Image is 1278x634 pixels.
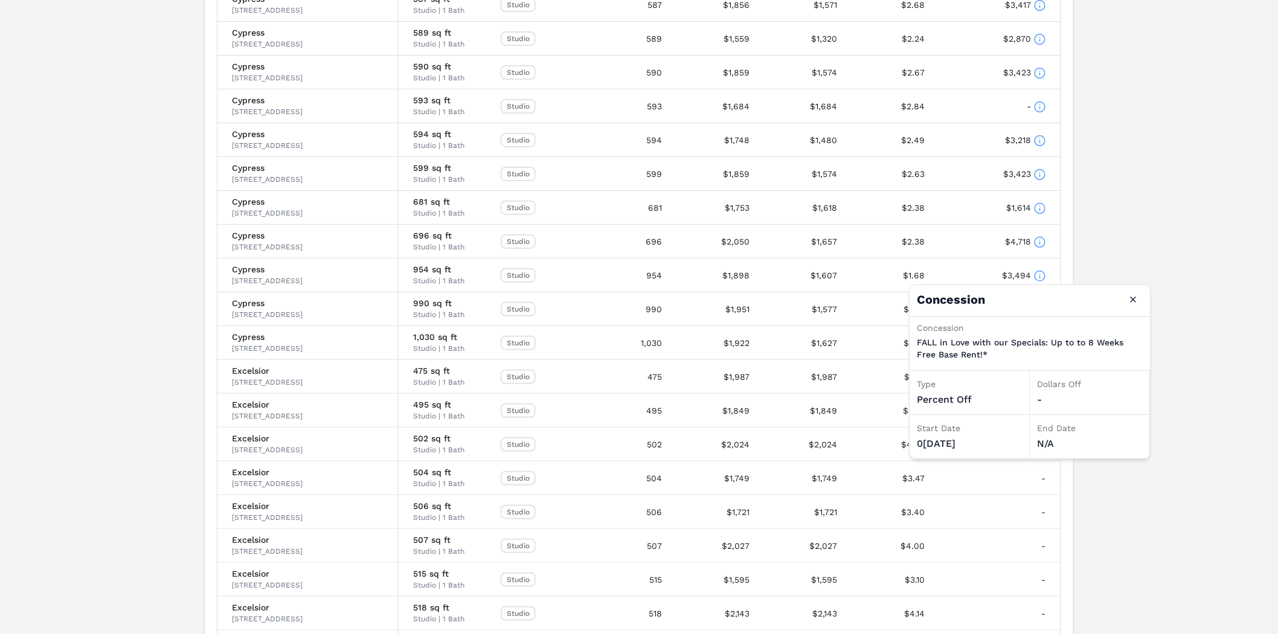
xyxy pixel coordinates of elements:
div: [STREET_ADDRESS] [232,479,384,488]
div: Studio [501,234,536,249]
div: - [954,90,1046,123]
div: 475 [589,360,676,393]
div: Studio | 1 Bath [413,276,472,286]
div: $1.68 [852,258,940,292]
div: $1,922 [676,326,764,359]
div: 515 [589,563,676,596]
span: Cypress [232,28,384,37]
div: Type [917,378,1023,390]
div: - [954,563,1046,597]
div: $1,574 [764,56,852,89]
div: Dollars Off [1038,378,1143,390]
div: 504 [589,461,676,495]
span: 681 sq ft [413,197,472,206]
div: Studio | 1 Bath [413,344,472,353]
div: Studio | 1 Bath [413,411,472,421]
span: 589 sq ft [413,28,472,37]
div: 507 [589,529,676,562]
span: 599 sq ft [413,164,472,172]
div: 502 [589,427,676,461]
div: 990 [589,292,676,325]
div: $1,595 [676,563,764,596]
div: $4.14 [852,597,940,630]
div: $2,027 [676,529,764,562]
div: $3.10 [852,563,940,596]
div: 681 [589,191,676,224]
span: 518 sq ft [413,603,472,612]
div: [STREET_ADDRESS] [232,580,384,590]
div: $4.03 [852,427,940,461]
div: $1,987 [676,360,764,393]
span: Excelsior [232,400,384,409]
span: Cypress [232,333,384,341]
div: N/A [1038,437,1143,451]
div: $1,618 [764,191,852,224]
div: $1,607 [764,258,852,292]
div: $1,898 [676,258,764,292]
div: - [954,530,1046,563]
span: Excelsior [232,569,384,578]
div: $3.74 [852,394,940,427]
div: 589 [589,22,676,55]
div: - [954,462,1046,495]
div: $3,218 [954,124,1046,157]
div: $3.47 [852,461,940,495]
div: $2.38 [852,191,940,224]
div: Studio [501,268,536,283]
div: Studio [501,336,536,350]
span: Cypress [232,96,384,104]
div: $2.67 [852,56,940,89]
span: 506 sq ft [413,502,472,510]
h4: Concession [910,285,1151,316]
div: $2.24 [852,22,940,55]
span: 475 sq ft [413,367,472,375]
div: $1,859 [676,157,764,190]
div: Studio [501,437,536,452]
div: 593 [589,89,676,123]
div: $2,050 [676,225,764,258]
div: [STREET_ADDRESS] [232,546,384,556]
span: 590 sq ft [413,62,472,71]
div: Studio [501,403,536,418]
div: $1,577 [764,292,852,325]
div: [STREET_ADDRESS] [232,276,384,286]
div: Studio [501,167,536,181]
div: Studio | 1 Bath [413,175,472,184]
div: Studio | 1 Bath [413,377,472,387]
div: [STREET_ADDRESS] [232,39,384,49]
div: Studio [501,471,536,485]
span: 593 sq ft [413,96,472,104]
span: Cypress [232,299,384,307]
div: $2,027 [764,529,852,562]
div: $3,423 [954,158,1046,191]
div: $1,657 [764,225,852,258]
div: [STREET_ADDRESS] [232,614,384,624]
div: $1,684 [676,89,764,123]
div: $4,718 [954,225,1046,258]
div: 599 [589,157,676,190]
div: Studio [501,606,536,621]
span: Excelsior [232,367,384,375]
div: 590 [589,56,676,89]
div: $4.00 [852,529,940,562]
div: Studio | 1 Bath [413,546,472,556]
div: Studio | 1 Bath [413,614,472,624]
div: [STREET_ADDRESS] [232,175,384,184]
div: $3.40 [852,495,940,528]
div: [STREET_ADDRESS] [232,73,384,83]
div: [STREET_ADDRESS] [232,5,384,15]
div: $2,870 [954,22,1046,56]
div: Studio [501,65,536,80]
div: $1,559 [676,22,764,55]
div: Studio | 1 Bath [413,107,472,117]
div: $2,024 [764,427,852,461]
div: $1,749 [676,461,764,495]
span: Cypress [232,164,384,172]
span: 504 sq ft [413,468,472,476]
div: [STREET_ADDRESS] [232,377,384,387]
div: Studio | 1 Bath [413,141,472,150]
div: [STREET_ADDRESS] [232,242,384,252]
span: Excelsior [232,603,384,612]
div: Studio [501,133,536,147]
div: $1,749 [764,461,852,495]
